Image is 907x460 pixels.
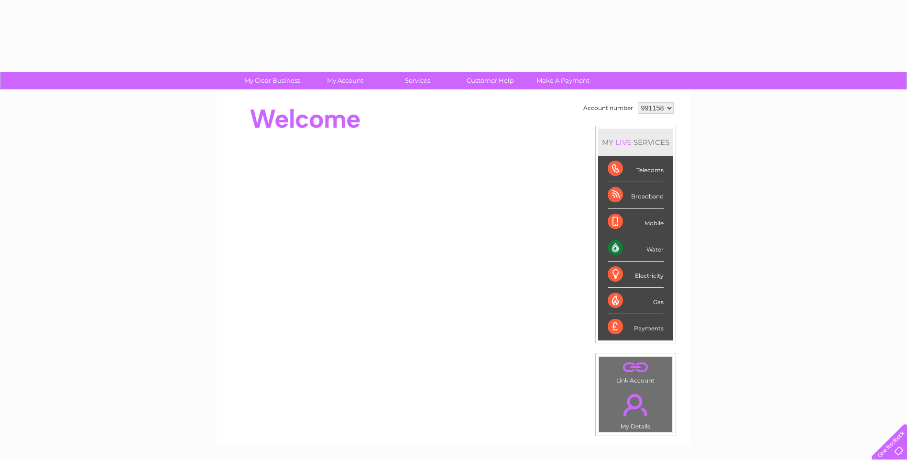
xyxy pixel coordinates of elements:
div: MY SERVICES [598,129,673,156]
a: . [601,359,670,376]
div: LIVE [613,138,634,147]
div: Telecoms [608,156,664,182]
a: . [601,388,670,422]
div: Payments [608,314,664,340]
div: Gas [608,288,664,314]
a: My Clear Business [233,72,312,89]
div: Water [608,235,664,262]
a: Make A Payment [524,72,602,89]
td: My Details [599,386,673,433]
a: Services [378,72,457,89]
div: Mobile [608,209,664,235]
div: Broadband [608,182,664,208]
a: Customer Help [451,72,530,89]
a: My Account [306,72,384,89]
div: Electricity [608,262,664,288]
td: Account number [581,100,635,116]
td: Link Account [599,356,673,386]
